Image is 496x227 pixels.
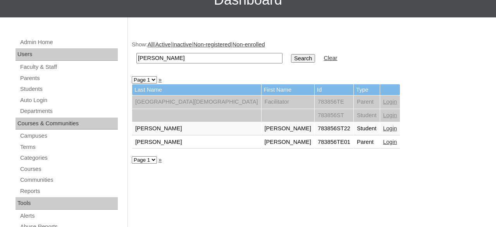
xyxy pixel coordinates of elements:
a: Inactive [172,41,192,48]
td: 783856TE [315,96,353,109]
a: Login [383,139,397,145]
div: Show: | | | | [132,41,488,68]
a: Terms [19,142,118,152]
a: Reports [19,186,118,196]
a: Communities [19,175,118,185]
td: Student [354,122,380,135]
td: [PERSON_NAME] [132,136,261,149]
a: Login [383,99,397,105]
a: Non-registered [193,41,231,48]
td: Type [354,84,380,96]
a: Login [383,112,397,118]
td: [PERSON_NAME] [262,122,315,135]
div: Users [15,48,118,61]
td: ㅤㅤ [262,109,315,122]
a: Login [383,125,397,131]
td: [GEOGRAPHIC_DATA][DEMOGRAPHIC_DATA] [132,96,261,109]
input: Search [136,53,282,63]
a: Alerts [19,211,118,221]
input: Search [291,54,315,63]
a: All [148,41,154,48]
td: Last Name [132,84,261,96]
td: [PERSON_NAME] [262,136,315,149]
div: Courses & Communities [15,118,118,130]
a: Admin Home [19,38,118,47]
td: Parent [354,96,380,109]
td: ㅤㅤ [132,109,261,122]
td: 783856TE01 [315,136,353,149]
a: Non-enrolled [232,41,265,48]
a: Departments [19,106,118,116]
a: Clear [324,55,337,61]
a: » [158,157,162,163]
a: Categories [19,153,118,163]
a: Active [155,41,171,48]
div: Tools [15,197,118,210]
a: Faculty & Staff [19,62,118,72]
td: First Name [262,84,315,96]
a: Auto Login [19,96,118,105]
td: [PERSON_NAME] [132,122,261,135]
a: Parents [19,73,118,83]
a: Campuses [19,131,118,141]
a: Students [19,84,118,94]
td: Facilitator [262,96,315,109]
td: Student [354,109,380,122]
td: 783856ST22 [315,122,353,135]
td: Parent [354,136,380,149]
a: Courses [19,164,118,174]
td: Id [315,84,353,96]
td: 783856ST [315,109,353,122]
a: » [158,77,162,83]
